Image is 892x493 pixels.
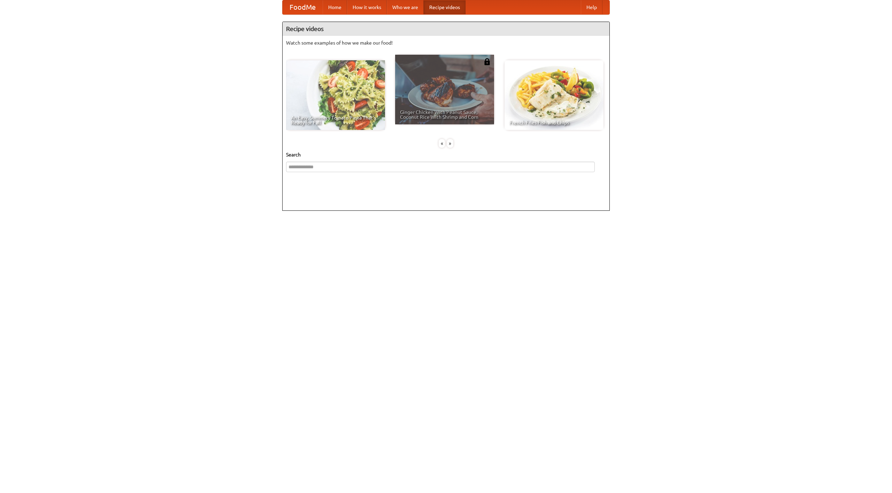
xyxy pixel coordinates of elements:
[447,139,453,148] div: »
[387,0,424,14] a: Who we are
[283,22,609,36] h4: Recipe videos
[286,39,606,46] p: Watch some examples of how we make our food!
[581,0,602,14] a: Help
[286,60,385,130] a: An Easy, Summery Tomato Pasta That's Ready for Fall
[291,115,380,125] span: An Easy, Summery Tomato Pasta That's Ready for Fall
[439,139,445,148] div: «
[347,0,387,14] a: How it works
[323,0,347,14] a: Home
[509,120,599,125] span: French Fries Fish and Chips
[424,0,466,14] a: Recipe videos
[283,0,323,14] a: FoodMe
[505,60,603,130] a: French Fries Fish and Chips
[484,58,491,65] img: 483408.png
[286,151,606,158] h5: Search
